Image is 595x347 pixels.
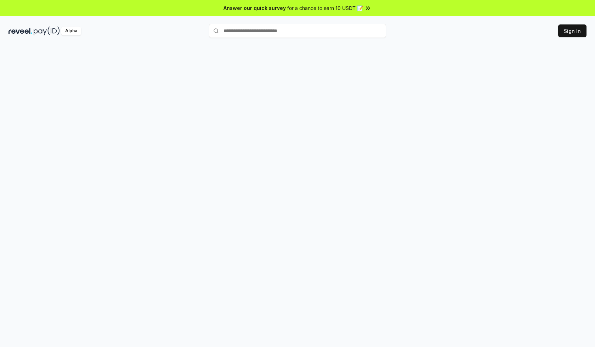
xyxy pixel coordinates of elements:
[34,27,60,35] img: pay_id
[287,4,363,12] span: for a chance to earn 10 USDT 📝
[61,27,81,35] div: Alpha
[558,24,586,37] button: Sign In
[8,27,32,35] img: reveel_dark
[223,4,286,12] span: Answer our quick survey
